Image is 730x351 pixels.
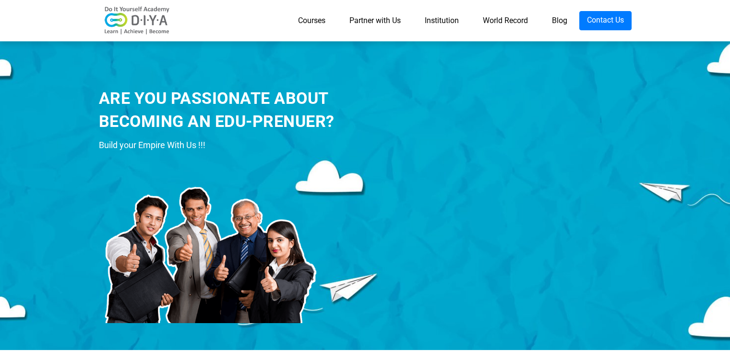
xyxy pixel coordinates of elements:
a: Courses [286,11,337,30]
div: ARE YOU PASSIONATE ABOUT BECOMING AN EDU-PRENUER? [99,87,404,133]
div: Build your Empire With Us !!! [99,138,404,152]
a: World Record [471,11,540,30]
a: Partner with Us [337,11,413,30]
img: logo-v2.png [99,6,176,35]
a: Institution [413,11,471,30]
a: Blog [540,11,579,30]
img: ins-prod.png [99,157,320,323]
a: Contact Us [579,11,632,30]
